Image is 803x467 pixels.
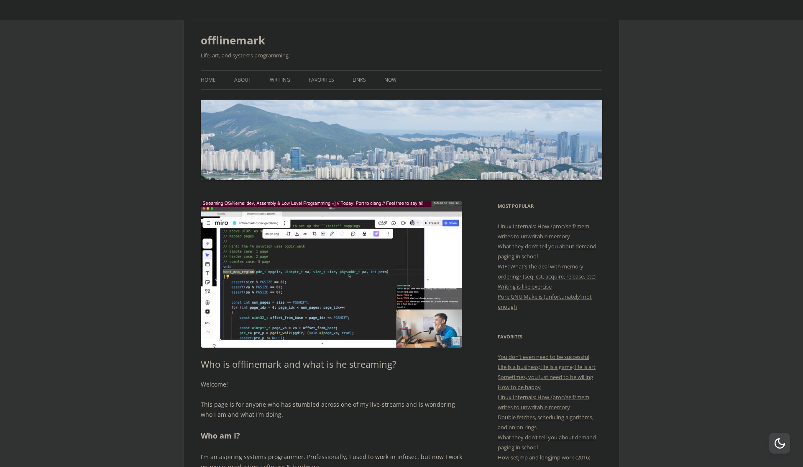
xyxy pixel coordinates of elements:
h1: Who is offlinemark and what is he streaming? [201,359,462,369]
p: Welcome! [201,379,462,390]
a: offlinemark [201,30,265,50]
img: offlinemark [201,100,602,180]
a: Writing is like exercise [498,283,552,290]
h2: Life, art, and systems programming [201,50,602,60]
h2: Who am I? [201,430,462,442]
a: Linux Internals: How /proc/self/mem writes to unwritable memory [498,222,589,240]
a: What they don't tell you about demand paging in school [498,243,596,260]
a: Favorites [309,71,334,89]
a: What they don’t tell you about demand paging in school [498,433,596,451]
a: How setjmp and longjmp work (2016) [498,454,591,461]
a: WIP: What's the deal with memory ordering? (seq_cst, acquire, release, etc) [498,263,596,280]
h3: Most Popular [498,201,602,211]
h3: Favorites [498,332,602,342]
a: Linux Internals: How /proc/self/mem writes to unwritable memory [498,393,589,411]
a: Sometimes, you just need to be willing [498,373,593,381]
a: Pure GNU Make is (unfortunately) not enough [498,293,592,310]
a: Home [201,71,216,89]
p: This page is for anyone who has stumbled across one of my live-streams and is wondering who I am ... [201,400,462,420]
a: Now [384,71,396,89]
a: About [234,71,251,89]
a: Writing [270,71,290,89]
a: Links [353,71,366,89]
a: Double fetches, scheduling algorithms, and onion rings [498,413,593,431]
a: You don’t even need to be successful [498,353,589,361]
a: How to be happy [498,383,541,391]
a: Life is a business; life is a game; life is art [498,363,596,371]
